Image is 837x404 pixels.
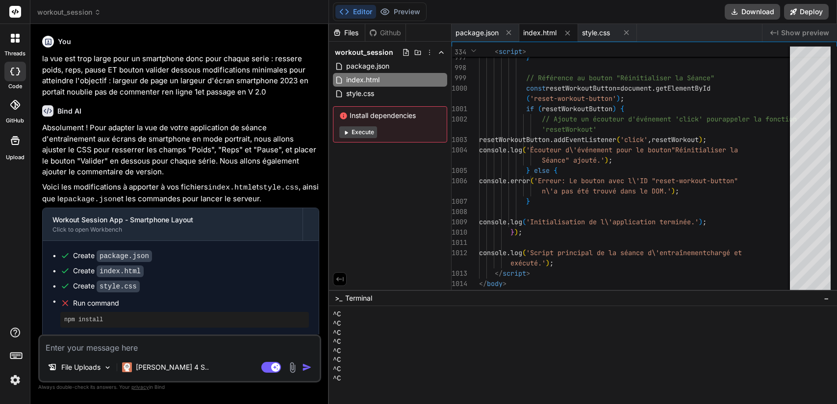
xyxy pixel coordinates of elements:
span: body [487,279,503,288]
span: ; [675,187,679,195]
span: 'Erreur: Le bouton avec l\'ID "reset-workout-butto [534,176,730,185]
p: Absolument ! Pour adapter la vue de votre application de séance d'entraînement aux écrans de smar... [42,122,319,178]
span: resetWorkoutButton [542,104,612,113]
span: // Référence au bouton "Réinitialiser la Séance" [526,73,714,82]
span: package.json [345,60,390,72]
span: Install dependencies [339,111,441,120]
button: Workout Session App - Smartphone LayoutClick to open Workbench [43,208,303,240]
span: style.css [582,28,610,38]
code: style.css [259,184,299,192]
code: style.css [97,281,140,292]
span: resetWorkout [652,135,699,144]
div: Github [365,28,406,38]
span: } [510,228,514,237]
span: ; [609,156,612,165]
span: ) [514,228,518,237]
div: 998 [452,63,466,73]
span: ^C [333,374,341,383]
span: ( [530,176,534,185]
p: la vue est trop large pour un smartphone donc pour chaque serie : ressere poids, reps, pause ET b... [42,53,319,97]
div: 1012 [452,248,466,258]
h6: You [58,37,71,47]
span: ) [699,217,703,226]
span: } [526,197,530,206]
span: appeler la fonction [722,115,797,123]
span: ) [612,104,616,113]
span: html [487,289,503,298]
span: 'reset-workout-button' [530,94,616,103]
span: console [479,248,507,257]
span: 'Initialisation de l\'application terminée.' [526,217,699,226]
span: > [503,289,507,298]
span: ) [699,135,703,144]
div: 1005 [452,166,466,176]
div: 1015 [452,289,466,299]
span: log [510,217,522,226]
span: ; [620,94,624,103]
span: ( [538,104,542,113]
span: 'Script principal de la séance d\'entraînement [526,248,707,257]
span: Show preview [781,28,829,38]
div: 1002 [452,114,466,124]
div: 1003 [452,135,466,145]
span: ( [522,217,526,226]
span: ( [526,94,530,103]
span: style.css [345,88,375,99]
div: 1009 [452,217,466,227]
span: package.json [456,28,499,38]
div: 1008 [452,207,466,217]
div: Workout Session App - Smartphone Layout [52,215,293,225]
div: 1004 [452,145,466,155]
span: > [503,279,507,288]
button: Deploy [784,4,829,20]
span: ^C [333,337,341,347]
span: ) [605,156,609,165]
span: workout_session [335,48,393,57]
img: attachment [287,362,298,373]
label: GitHub [6,117,24,125]
p: Voici les modifications à apporter à vos fichiers et , ainsi que le et les commandes pour lancer ... [42,182,319,206]
span: ) [546,259,550,267]
span: </ [495,269,503,278]
div: Create [73,251,152,261]
button: Execute [339,126,377,138]
div: 1001 [452,104,466,114]
span: resetWorkoutButton [479,135,550,144]
span: index.html [523,28,557,38]
span: ( [522,145,526,154]
span: getElementById [656,84,710,93]
button: Preview [376,5,424,19]
span: chargé et [707,248,742,257]
span: addEventListener [554,135,616,144]
span: Terminal [345,293,372,303]
code: index.html [208,184,252,192]
span: = [616,84,620,93]
div: Create [73,266,144,276]
span: 'click' [620,135,648,144]
label: threads [4,49,25,58]
div: 997 [452,52,466,63]
span: script [499,47,522,56]
span: ; [703,135,707,144]
span: . [507,217,510,226]
button: − [822,290,831,306]
span: console [479,217,507,226]
div: 1006 [452,176,466,186]
span: ( [522,248,526,257]
span: } [526,53,530,62]
button: Editor [335,5,376,19]
div: 1014 [452,279,466,289]
span: exécuté.' [510,259,546,267]
span: 'Écouteur d\'événement pour le bouton [526,145,671,154]
span: n\'a pas été trouvé dans le DOM.' [542,187,671,195]
span: ^C [333,319,341,329]
div: 1010 [452,227,466,238]
code: package.json [64,195,117,204]
span: ; [703,217,707,226]
span: ( [616,135,620,144]
span: ^C [333,347,341,356]
span: log [510,145,522,154]
span: resetWorkoutButton [546,84,616,93]
div: 1000 [452,83,466,94]
span: > [526,269,530,278]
